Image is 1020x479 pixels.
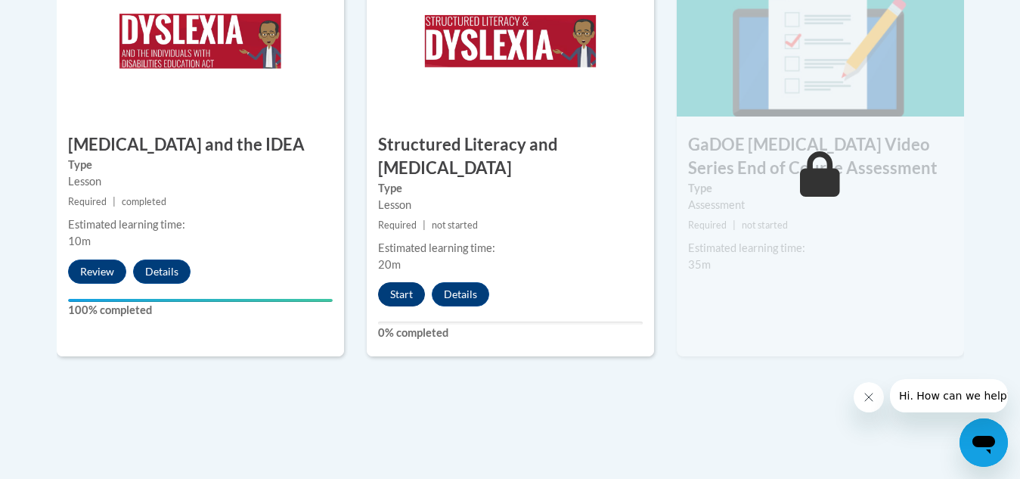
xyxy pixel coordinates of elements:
div: Lesson [68,173,333,190]
div: Estimated learning time: [378,240,643,257]
div: Estimated learning time: [68,216,333,233]
div: Assessment [688,197,953,213]
div: Lesson [378,197,643,213]
span: | [733,219,736,231]
span: Hi. How can we help? [9,11,122,23]
span: | [113,196,116,207]
label: Type [688,180,953,197]
label: Type [378,180,643,197]
iframe: Button to launch messaging window [960,418,1008,467]
button: Details [432,282,489,306]
button: Start [378,282,425,306]
span: completed [122,196,166,207]
label: Type [68,157,333,173]
button: Review [68,260,126,284]
span: Required [688,219,727,231]
h3: GaDOE [MEDICAL_DATA] Video Series End of Course Assessment [677,133,964,180]
label: 100% completed [68,302,333,319]
span: not started [742,219,788,231]
button: Details [133,260,191,284]
span: not started [432,219,478,231]
span: Required [68,196,107,207]
span: | [423,219,426,231]
span: 20m [378,258,401,271]
iframe: Close message [854,382,884,412]
label: 0% completed [378,325,643,341]
h3: Structured Literacy and [MEDICAL_DATA] [367,133,654,180]
div: Estimated learning time: [688,240,953,257]
div: Your progress [68,299,333,302]
span: 35m [688,258,711,271]
iframe: Message from company [890,379,1008,412]
span: Required [378,219,417,231]
h3: [MEDICAL_DATA] and the IDEA [57,133,344,157]
span: 10m [68,235,91,247]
